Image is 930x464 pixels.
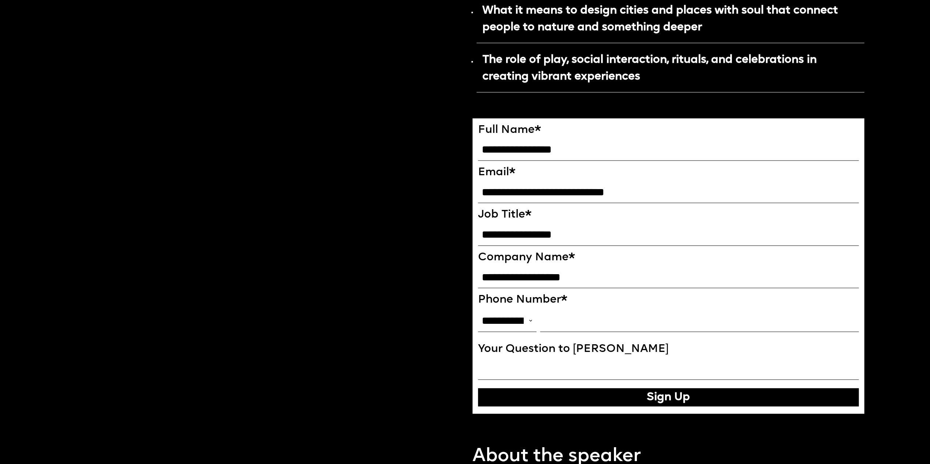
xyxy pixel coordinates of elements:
button: Sign Up [478,388,859,406]
strong: The role of play, social interaction, rituals, and celebrations in creating vibrant experiences [482,54,817,83]
label: Job Title [478,208,859,222]
label: Full Name [478,124,859,137]
strong: What it means to design cities and places with soul that connect people to nature and something d... [482,5,838,33]
label: Your Question to [PERSON_NAME] [478,343,859,356]
label: Phone Number [478,294,859,307]
label: Email [478,166,859,180]
label: Company Name [478,251,859,265]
